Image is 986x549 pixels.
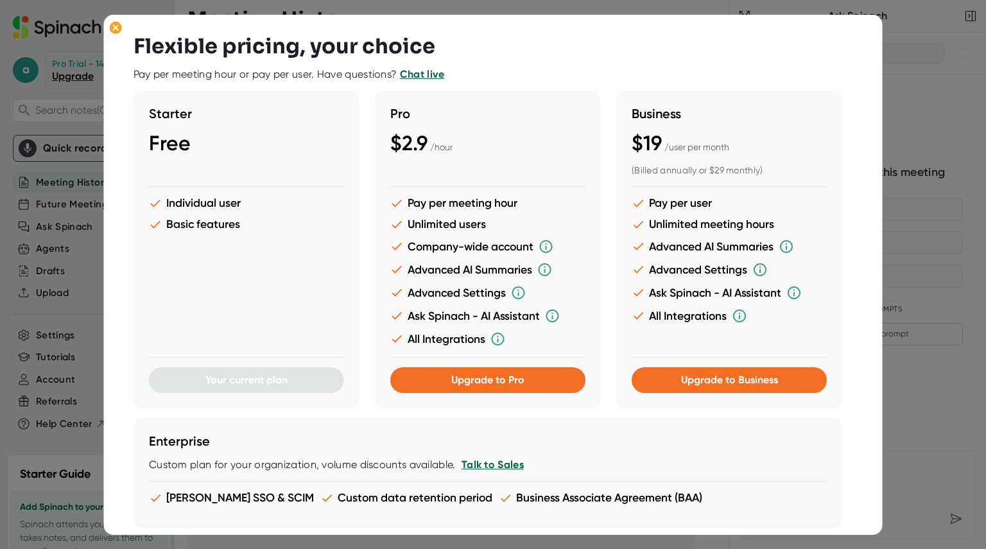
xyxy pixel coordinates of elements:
h3: Pro [390,106,585,121]
h3: Flexible pricing, your choice [134,34,435,58]
h3: Starter [149,106,344,121]
li: All Integrations [632,308,827,324]
span: Your current plan [205,374,288,386]
li: Custom data retention period [320,491,492,505]
li: Basic features [149,218,344,231]
span: Upgrade to Business [680,374,777,386]
div: Custom plan for your organization, volume discounts available. [149,458,827,471]
button: Your current plan [149,367,344,393]
div: (Billed annually or $29 monthly) [632,165,827,177]
li: Unlimited users [390,218,585,231]
a: Talk to Sales [461,458,523,471]
button: Upgrade to Business [632,367,827,393]
li: Business Associate Agreement (BAA) [499,491,702,505]
li: Ask Spinach - AI Assistant [632,285,827,301]
span: $2.9 [390,131,428,155]
li: Advanced Settings [632,262,827,277]
button: Upgrade to Pro [390,367,585,393]
li: Advanced AI Summaries [632,239,827,254]
li: Pay per user [632,196,827,210]
span: Upgrade to Pro [451,374,524,386]
li: Individual user [149,196,344,210]
span: Free [149,131,191,155]
li: Pay per meeting hour [390,196,585,210]
li: [PERSON_NAME] SSO & SCIM [149,491,314,505]
span: / hour [430,142,453,152]
li: Ask Spinach - AI Assistant [390,308,585,324]
li: Company-wide account [390,239,585,254]
li: Advanced Settings [390,285,585,301]
h3: Business [632,106,827,121]
span: $19 [632,131,662,155]
li: All Integrations [390,331,585,347]
div: Pay per meeting hour or pay per user. Have questions? [134,68,445,81]
span: / user per month [664,142,729,152]
h3: Enterprise [149,433,827,449]
a: Chat live [400,68,445,80]
li: Unlimited meeting hours [632,218,827,231]
li: Advanced AI Summaries [390,262,585,277]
